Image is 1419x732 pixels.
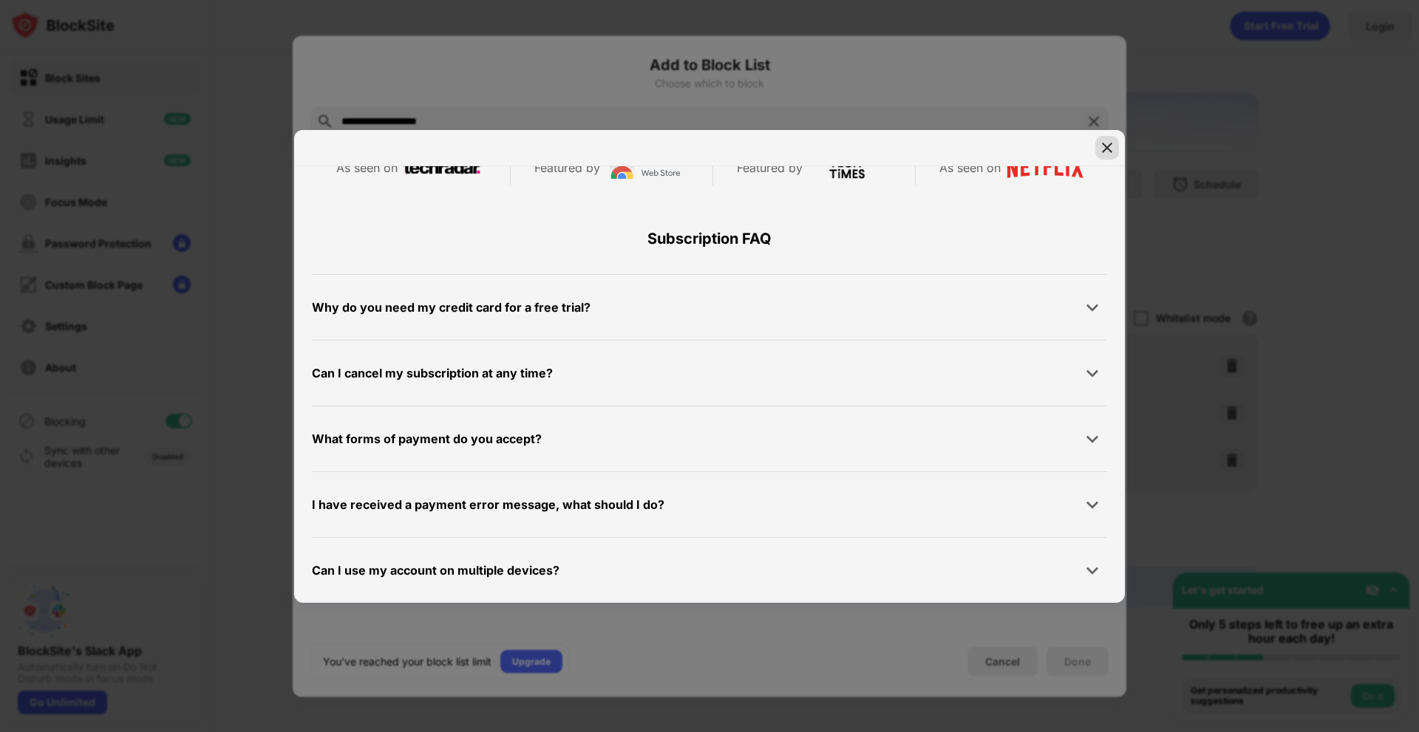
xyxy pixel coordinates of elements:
div: I have received a payment error message, what should I do? [312,494,664,516]
div: Can I cancel my subscription at any time? [312,363,553,384]
div: What forms of payment do you accept? [312,428,542,450]
div: Why do you need my credit card for a free trial? [312,297,591,318]
div: Featured by [737,157,803,179]
div: Featured by [534,157,600,179]
div: As seen on [336,157,398,179]
img: chrome-web-store-logo [606,157,683,179]
img: netflix-logo [1007,157,1083,179]
div: As seen on [939,157,1001,179]
div: Subscription FAQ [312,203,1107,274]
img: tech-times [809,157,885,179]
div: Can I use my account on multiple devices? [312,560,559,581]
img: techradar [404,157,480,179]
